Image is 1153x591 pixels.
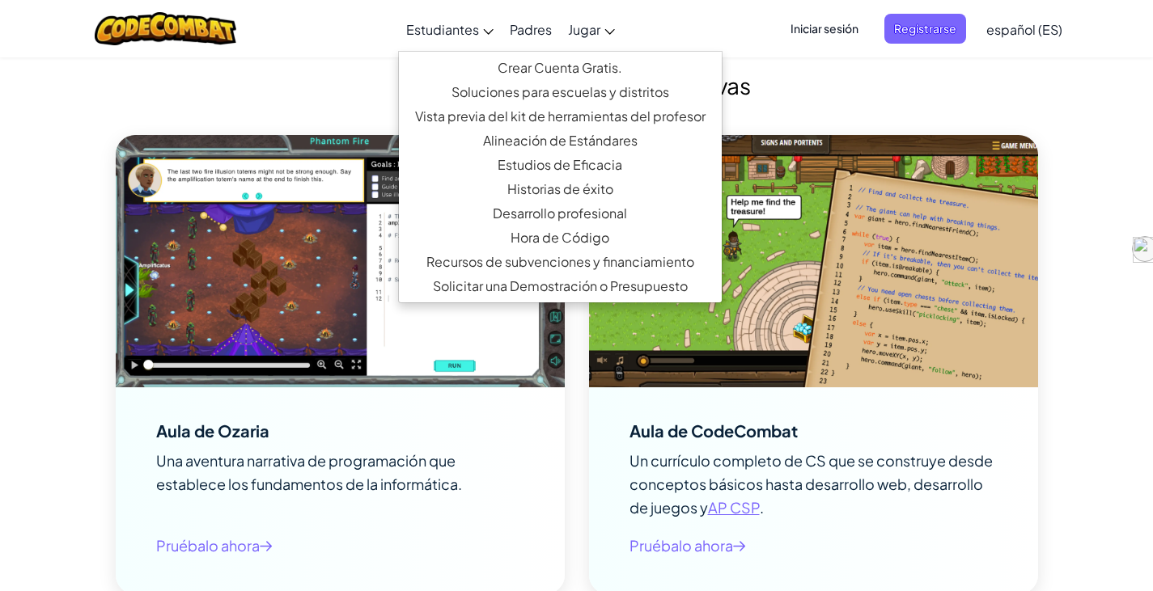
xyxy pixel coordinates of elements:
[568,21,600,38] span: Jugar
[399,201,722,226] a: Desarrollo profesional
[978,7,1070,51] a: español (ES)
[399,274,722,298] a: Solicitar una Demostración o Presupuesto
[116,69,1038,103] h2: Experiencias de Juego Atractivas
[629,529,746,562] button: Pruébalo ahora
[629,423,798,439] div: Aula de CodeCombat
[629,534,746,557] span: Pruébalo ahora
[986,21,1062,38] span: español (ES)
[399,129,722,153] a: Alineación de Estándares
[399,153,722,177] a: Estudios de Eficacia
[398,7,502,51] a: Estudiantes
[399,80,722,104] a: Soluciones para escuelas y distritos
[406,21,479,38] span: Estudiantes
[708,498,760,517] a: AP CSP
[781,14,868,44] button: Iniciar sesión
[156,423,269,439] div: Aula de Ozaria
[95,12,236,45] img: CodeCombat logo
[156,534,273,557] a: Pruébalo ahora
[589,135,1038,387] img: Image to illustrate Aula de CodeCombat
[399,56,722,80] a: Crear Cuenta Gratis.
[156,529,273,562] button: Pruébalo ahora
[884,14,966,44] button: Registrarse
[629,451,993,517] span: Un currículo completo de CS que se construye desde conceptos básicos hasta desarrollo web, desarr...
[399,177,722,201] a: Historias de éxito
[399,226,722,250] a: Hora de Código
[116,135,565,387] img: Image to illustrate Aula de Ozaria
[760,498,764,517] span: .
[502,7,560,51] a: Padres
[156,451,462,493] span: Una aventura narrativa de programación que establece los fundamentos de la informática.
[399,104,722,129] a: Vista previa del kit de herramientas del profesor
[399,250,722,274] a: Recursos de subvenciones y financiamiento
[560,7,623,51] a: Jugar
